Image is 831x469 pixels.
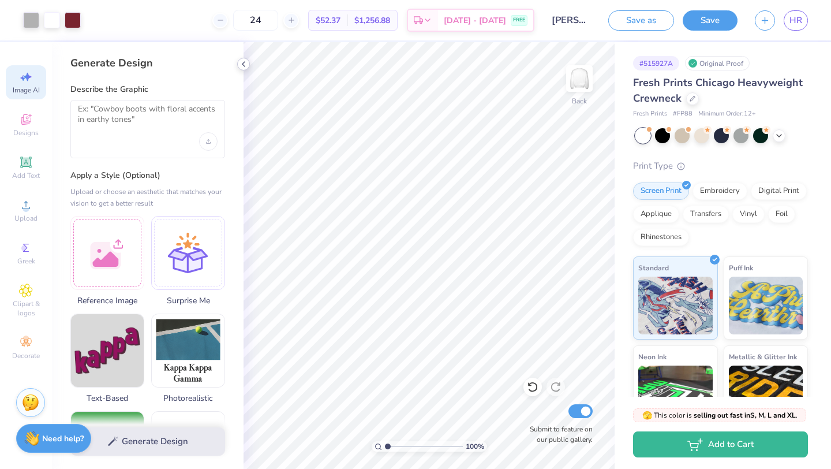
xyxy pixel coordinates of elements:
img: Standard [638,277,713,334]
span: Metallic & Glitter Ink [729,351,797,363]
div: Original Proof [685,56,750,70]
span: # FP88 [673,109,692,119]
button: Add to Cart [633,431,808,457]
div: Upload or choose an aesthetic that matches your vision to get a better result [70,186,225,209]
span: 100 % [466,441,484,452]
input: Untitled Design [543,9,600,32]
label: Apply a Style (Optional) [70,170,225,181]
span: 🫣 [642,410,652,421]
span: Designs [13,128,39,137]
div: Vinyl [732,206,765,223]
span: Greek [17,256,35,266]
img: Back [568,67,591,90]
img: Text-Based [71,314,144,387]
span: Standard [638,262,669,274]
button: Save [683,10,738,31]
div: Foil [768,206,795,223]
strong: selling out fast in S, M, L and XL [694,411,796,420]
span: Upload [14,214,38,223]
div: Digital Print [751,183,807,200]
div: Transfers [683,206,729,223]
a: HR [784,10,808,31]
span: Reference Image [70,295,144,307]
span: $52.37 [316,14,340,27]
div: Screen Print [633,183,689,200]
label: Describe the Graphic [70,84,225,95]
div: Upload image [199,132,218,151]
span: Fresh Prints Chicago Heavyweight Crewneck [633,76,803,105]
span: Text-Based [70,392,144,404]
div: Rhinestones [633,229,689,246]
img: Metallic & Glitter Ink [729,366,803,423]
span: Decorate [12,351,40,360]
img: Photorealistic [152,314,224,387]
button: Save as [608,10,674,31]
div: # 515927A [633,56,679,70]
div: Generate Design [70,56,225,70]
div: Embroidery [692,183,747,200]
span: Clipart & logos [6,299,46,318]
div: Applique [633,206,679,223]
span: Minimum Order: 12 + [698,109,756,119]
div: Print Type [633,159,808,173]
span: Photorealistic [151,392,225,404]
span: Puff Ink [729,262,753,274]
span: Fresh Prints [633,109,667,119]
span: Surprise Me [151,295,225,307]
span: Add Text [12,171,40,180]
input: – – [233,10,278,31]
img: Neon Ink [638,366,713,423]
span: This color is . [642,410,798,420]
span: HR [789,14,802,27]
label: Submit to feature on our public gallery. [523,424,593,445]
div: Back [572,96,587,106]
strong: Need help? [42,433,84,444]
span: FREE [513,16,525,24]
span: Image AI [13,85,40,95]
span: [DATE] - [DATE] [444,14,506,27]
span: $1,256.88 [354,14,390,27]
span: Neon Ink [638,351,667,363]
img: Puff Ink [729,277,803,334]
